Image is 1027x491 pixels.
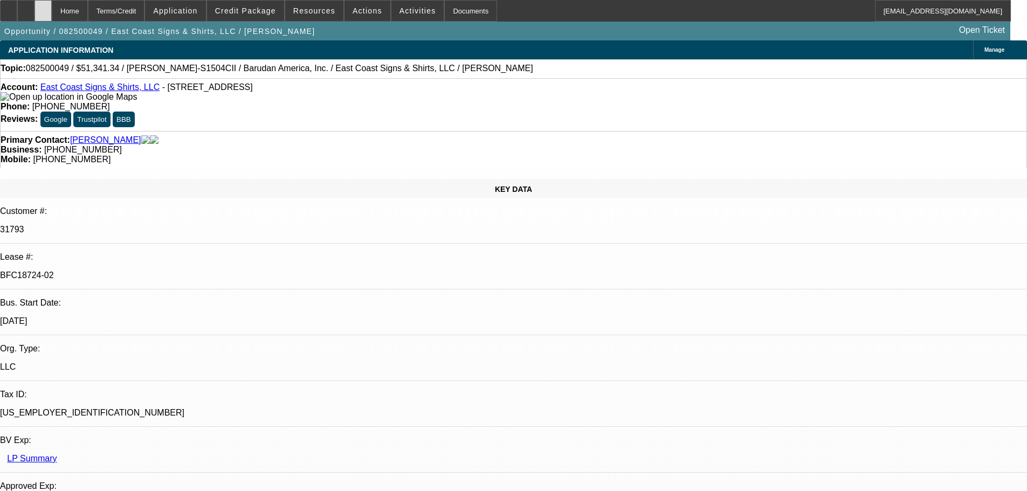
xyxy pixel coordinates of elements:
[1,114,38,123] strong: Reviews:
[207,1,284,21] button: Credit Package
[1,82,38,92] strong: Account:
[215,6,276,15] span: Credit Package
[391,1,444,21] button: Activities
[495,185,532,193] span: KEY DATA
[73,112,110,127] button: Trustpilot
[984,47,1004,53] span: Manage
[113,112,135,127] button: BBB
[162,82,253,92] span: - [STREET_ADDRESS]
[150,135,158,145] img: linkedin-icon.png
[285,1,343,21] button: Resources
[399,6,436,15] span: Activities
[141,135,150,145] img: facebook-icon.png
[1,135,70,145] strong: Primary Contact:
[1,145,42,154] strong: Business:
[7,454,57,463] a: LP Summary
[4,27,315,36] span: Opportunity / 082500049 / East Coast Signs & Shirts, LLC / [PERSON_NAME]
[353,6,382,15] span: Actions
[44,145,122,154] span: [PHONE_NUMBER]
[32,102,110,111] span: [PHONE_NUMBER]
[1,92,137,102] img: Open up location in Google Maps
[1,102,30,111] strong: Phone:
[26,64,533,73] span: 082500049 / $51,341.34 / [PERSON_NAME]-S1504CII / Barudan America, Inc. / East Coast Signs & Shir...
[955,21,1009,39] a: Open Ticket
[33,155,111,164] span: [PHONE_NUMBER]
[40,112,71,127] button: Google
[1,155,31,164] strong: Mobile:
[8,46,113,54] span: APPLICATION INFORMATION
[1,64,26,73] strong: Topic:
[145,1,205,21] button: Application
[153,6,197,15] span: Application
[1,92,137,101] a: View Google Maps
[293,6,335,15] span: Resources
[70,135,141,145] a: [PERSON_NAME]
[40,82,160,92] a: East Coast Signs & Shirts, LLC
[344,1,390,21] button: Actions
